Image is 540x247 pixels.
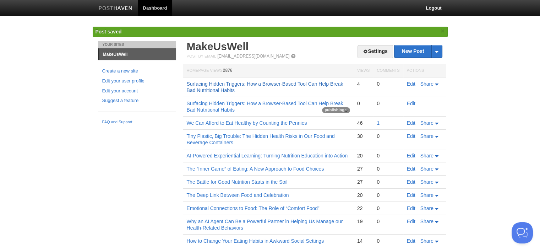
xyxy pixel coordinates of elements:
[358,45,393,58] a: Settings
[357,205,370,211] div: 22
[420,81,433,87] span: Share
[102,68,172,75] a: Create a new site
[187,166,324,172] a: The “Inner Game” of Eating: A New Approach to Food Choices
[420,192,433,198] span: Share
[187,133,335,145] a: Tiny Plastic, Big Trouble: The Hidden Health Risks in Our Food and Beverage Containers
[377,120,380,126] a: 1
[187,192,289,198] a: The Deep Link Between Food and Celebration
[187,179,288,185] a: The Battle for Good Nutrition Starts in the Soil
[407,120,415,126] a: Edit
[357,120,370,126] div: 46
[187,219,343,231] a: Why an AI Agent Can Be a Powerful Partner in Helping Us Manage our Health-Related Behaviors
[98,41,176,48] li: Your Sites
[407,101,415,106] a: Edit
[357,133,370,139] div: 30
[407,166,415,172] a: Edit
[420,166,433,172] span: Share
[357,192,370,198] div: 20
[377,133,399,139] div: 0
[403,64,446,77] th: Actions
[377,205,399,211] div: 0
[377,179,399,185] div: 0
[420,120,433,126] span: Share
[420,219,433,224] span: Share
[99,6,132,11] img: Posthaven-bar
[407,179,415,185] a: Edit
[96,29,122,34] span: Post saved
[377,166,399,172] div: 0
[223,68,233,73] span: 2876
[407,153,415,159] a: Edit
[187,238,324,244] a: How to Change Your Eating Habits in Awkward Social Settings
[512,222,533,243] iframe: Help Scout Beacon - Open
[394,45,442,58] a: New Post
[345,109,348,112] img: loading-tiny-gray.gif
[407,205,415,211] a: Edit
[407,81,415,87] a: Edit
[357,166,370,172] div: 27
[377,238,399,244] div: 0
[357,179,370,185] div: 27
[420,179,433,185] span: Share
[187,120,307,126] a: We Can Afford to Eat Healthy by Counting the Pennies
[187,81,343,93] a: Surfacing Hidden Triggers: How a Browser-Based Tool Can Help Break Bad Nutritional Habits
[440,27,446,36] a: ×
[420,238,433,244] span: Share
[407,133,415,139] a: Edit
[187,54,216,58] span: Post by Email
[187,153,348,159] a: AI-Powered Experiential Learning: Turning Nutrition Education into Action
[102,119,172,125] a: FAQ and Support
[187,101,343,113] a: Surfacing Hidden Triggers: How a Browser-Based Tool Can Help Break Bad Nutritional Habits
[377,152,399,159] div: 0
[357,100,370,107] div: 0
[407,219,415,224] a: Edit
[420,205,433,211] span: Share
[377,100,399,107] div: 0
[357,152,370,159] div: 20
[102,97,172,104] a: Suggest a feature
[187,205,320,211] a: Emotional Connections to Food: The Role of “Comfort Food”
[357,238,370,244] div: 14
[357,81,370,87] div: 4
[377,192,399,198] div: 0
[217,54,289,59] a: [EMAIL_ADDRESS][DOMAIN_NAME]
[377,218,399,225] div: 0
[102,77,172,85] a: Edit your user profile
[354,64,373,77] th: Views
[183,64,354,77] th: Homepage Views
[420,153,433,159] span: Share
[420,133,433,139] span: Share
[357,218,370,225] div: 19
[407,192,415,198] a: Edit
[377,81,399,87] div: 0
[373,64,403,77] th: Comments
[99,49,176,60] a: MakeUsWell
[187,41,249,52] a: MakeUsWell
[407,238,415,244] a: Edit
[322,107,350,113] span: publishing
[102,87,172,95] a: Edit your account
